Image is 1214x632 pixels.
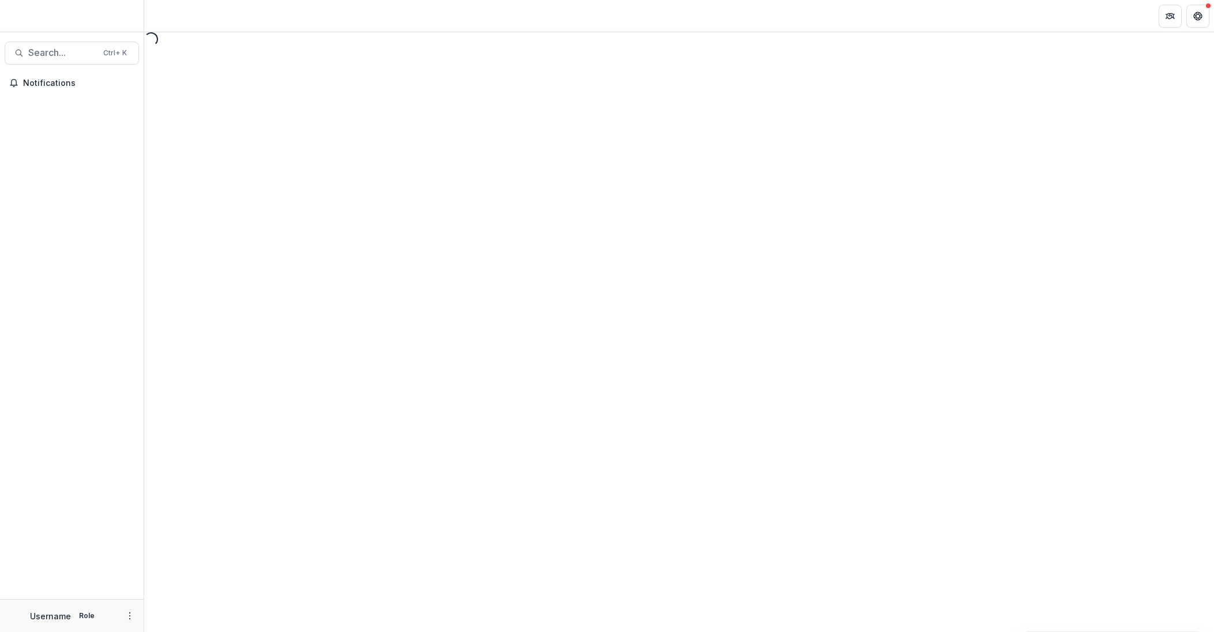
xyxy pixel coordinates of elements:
button: Partners [1159,5,1182,28]
button: Get Help [1186,5,1209,28]
p: Username [30,610,71,622]
span: Search... [28,47,96,58]
div: Ctrl + K [101,47,129,59]
p: Role [76,611,98,621]
span: Notifications [23,78,134,88]
button: Notifications [5,74,139,92]
button: More [123,609,137,623]
button: Search... [5,42,139,65]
